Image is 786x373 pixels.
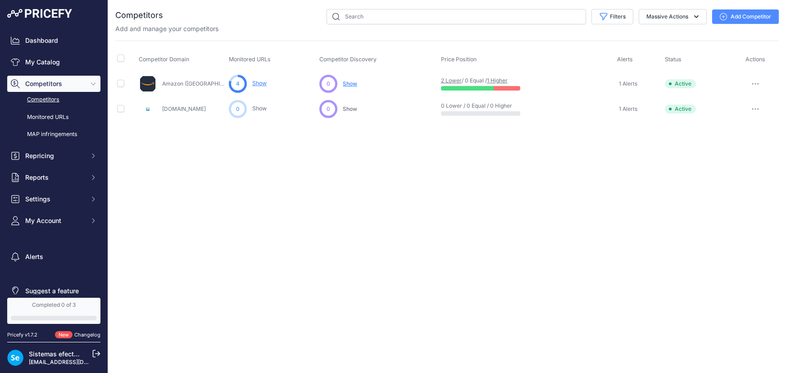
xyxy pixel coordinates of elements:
[29,350,89,358] a: Sistemas efectoLED
[712,9,779,24] button: Add Competitor
[7,109,100,125] a: Monitored URLs
[29,359,123,365] a: [EMAIL_ADDRESS][DOMAIN_NAME]
[25,216,84,225] span: My Account
[115,24,218,33] p: Add and manage your competitors
[7,148,100,164] button: Repricing
[25,173,84,182] span: Reports
[7,331,37,339] div: Pricefy v1.7.2
[619,80,637,87] span: 1 Alerts
[617,79,637,88] a: 1 Alerts
[591,9,633,24] button: Filters
[7,169,100,186] button: Reports
[665,79,696,88] span: Active
[7,92,100,108] a: Competitors
[7,283,100,299] a: Suggest a feature
[162,80,244,87] a: Amazon ([GEOGRAPHIC_DATA])
[7,9,72,18] img: Pricefy Logo
[319,56,377,63] span: Competitor Discovery
[7,32,100,49] a: Dashboard
[487,77,508,84] a: 1 Higher
[617,105,637,114] a: 1 Alerts
[162,105,206,112] a: [DOMAIN_NAME]
[441,56,477,63] span: Price Position
[441,77,499,84] p: / 0 Equal /
[7,191,100,207] button: Settings
[115,9,163,22] h2: Competitors
[7,54,100,70] a: My Catalog
[327,9,586,24] input: Search
[236,105,240,113] span: 0
[25,79,84,88] span: Competitors
[25,195,84,204] span: Settings
[639,9,707,24] button: Massive Actions
[55,331,73,339] span: New
[252,105,267,112] a: Show
[7,32,100,299] nav: Sidebar
[665,105,696,114] span: Active
[665,56,682,63] span: Status
[343,80,357,87] span: Show
[745,56,765,63] span: Actions
[7,298,100,324] a: Completed 0 of 3
[25,151,84,160] span: Repricing
[7,249,100,265] a: Alerts
[7,213,100,229] button: My Account
[617,56,633,63] span: Alerts
[343,105,357,112] span: Show
[441,77,462,84] a: 2 Lower
[11,301,97,309] div: Completed 0 of 3
[7,76,100,92] button: Competitors
[229,56,271,63] span: Monitored URLs
[236,80,240,88] span: 4
[139,56,189,63] span: Competitor Domain
[74,332,100,338] a: Changelog
[7,127,100,142] a: MAP infringements
[619,105,637,113] span: 1 Alerts
[327,80,330,88] span: 0
[327,105,330,113] span: 0
[252,80,267,86] a: Show
[441,102,499,109] p: 0 Lower / 0 Equal / 0 Higher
